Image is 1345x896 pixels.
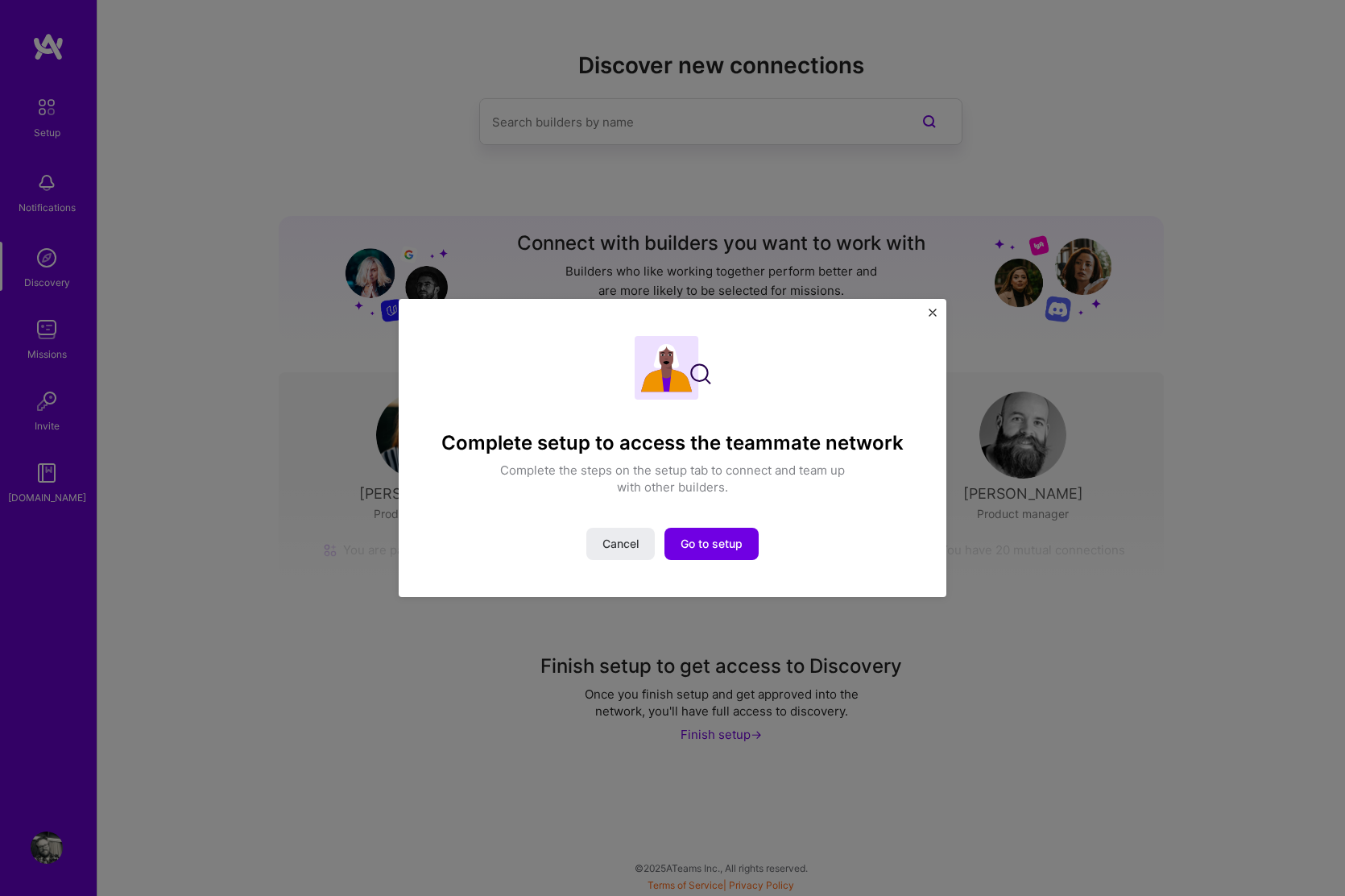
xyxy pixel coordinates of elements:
button: Close [929,309,937,326]
img: Complete setup illustration [635,336,711,400]
button: Go to setup [664,528,759,560]
button: Cancel [586,528,655,560]
p: Complete the steps on the setup tab to connect and team up with other builders. [491,462,854,496]
span: Cancel [602,536,639,552]
h4: Complete setup to access the teammate network [441,432,904,455]
span: Go to setup [681,536,743,552]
